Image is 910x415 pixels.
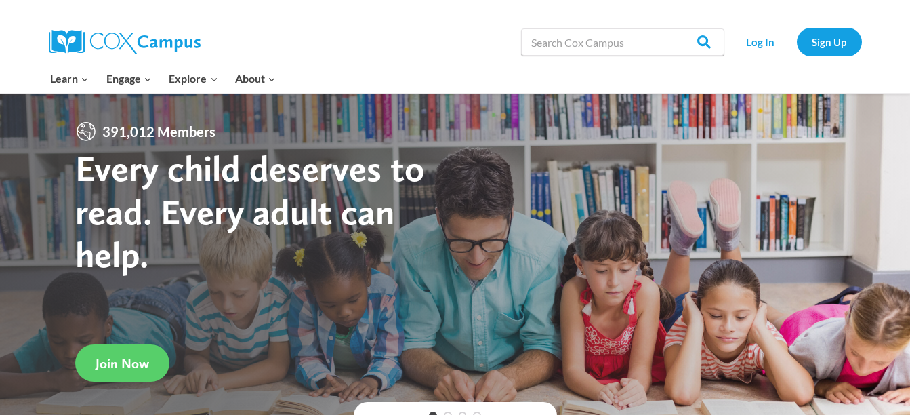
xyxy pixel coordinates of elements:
[96,355,149,372] span: Join Now
[97,121,221,142] span: 391,012 Members
[75,146,425,276] strong: Every child deserves to read. Every adult can help.
[797,28,862,56] a: Sign Up
[731,28,862,56] nav: Secondary Navigation
[49,30,201,54] img: Cox Campus
[235,70,276,87] span: About
[169,70,218,87] span: Explore
[731,28,790,56] a: Log In
[75,344,169,382] a: Join Now
[106,70,152,87] span: Engage
[42,64,285,93] nav: Primary Navigation
[50,70,89,87] span: Learn
[521,28,724,56] input: Search Cox Campus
